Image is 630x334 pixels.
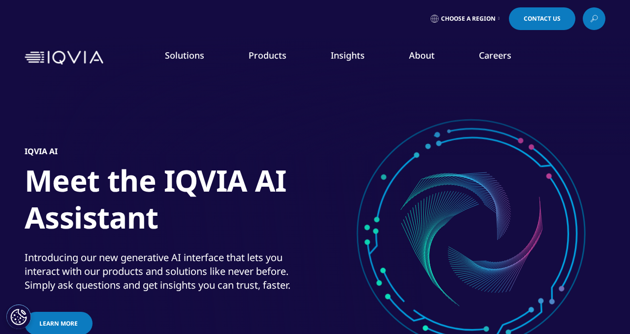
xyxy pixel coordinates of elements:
div: Introducing our new generative AI interface that lets you interact with our products and solution... [25,251,313,292]
span: Learn more [39,319,78,328]
button: Cookies Settings [6,304,31,329]
a: Careers [479,49,511,61]
h5: IQVIA AI [25,146,58,156]
a: Contact Us [509,7,575,30]
a: About [409,49,435,61]
h1: Meet the IQVIA AI Assistant [25,162,394,242]
a: Insights [331,49,365,61]
a: Solutions [165,49,204,61]
span: Contact Us [524,16,561,22]
span: Choose a Region [441,15,496,23]
nav: Primary [107,34,605,81]
img: IQVIA Healthcare Information Technology and Pharma Clinical Research Company [25,51,103,65]
a: Products [249,49,286,61]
